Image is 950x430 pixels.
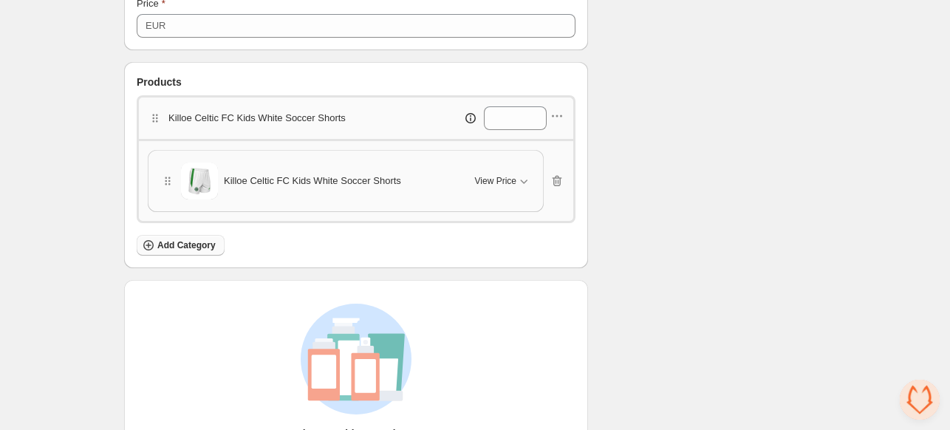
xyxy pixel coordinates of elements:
[466,169,540,193] button: View Price
[168,111,346,126] p: Killoe Celtic FC Kids White Soccer Shorts
[181,163,218,199] img: Killoe Celtic FC Kids White Soccer Shorts
[137,75,182,89] span: Products
[137,235,225,256] button: Add Category
[146,18,165,33] div: EUR
[900,380,940,420] div: Open chat
[475,175,516,187] span: View Price
[224,174,401,188] span: Killoe Celtic FC Kids White Soccer Shorts
[157,239,216,251] span: Add Category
